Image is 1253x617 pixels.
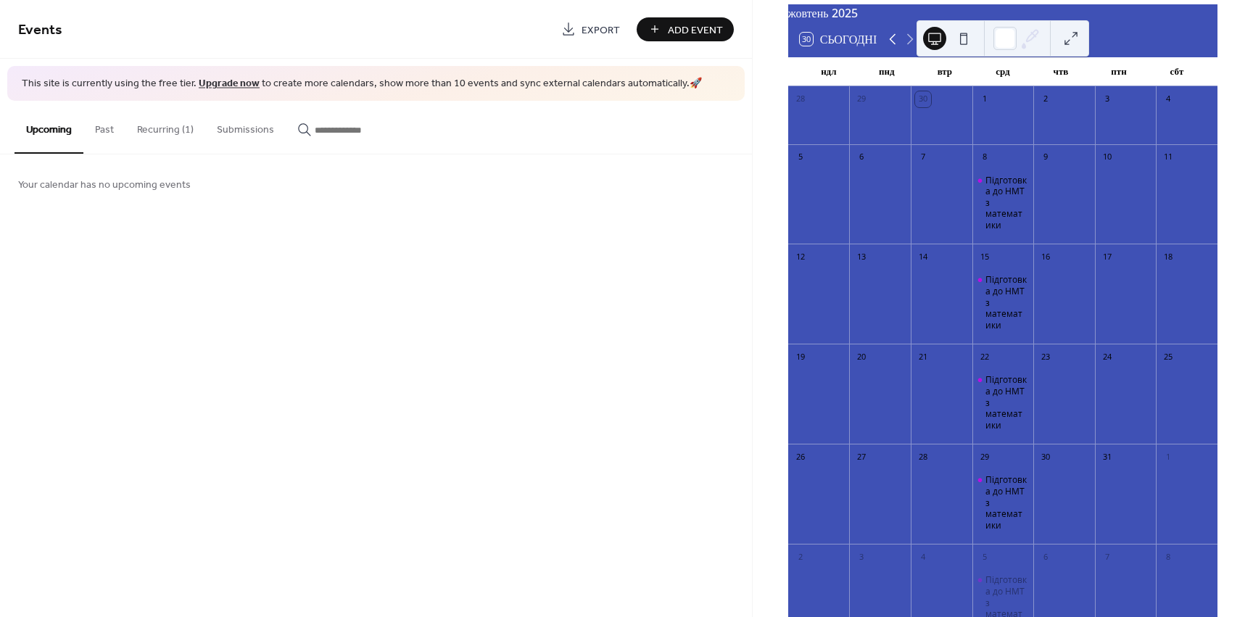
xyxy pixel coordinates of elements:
[985,374,1028,431] div: Підготовка до НМТ з математики
[916,57,974,86] div: втр
[1038,449,1054,465] div: 30
[793,549,809,565] div: 2
[793,249,809,265] div: 12
[1099,549,1115,565] div: 7
[1038,149,1054,165] div: 9
[858,57,916,86] div: пнд
[1160,149,1176,165] div: 11
[915,91,931,107] div: 30
[915,349,931,365] div: 21
[1099,349,1115,365] div: 24
[1160,91,1176,107] div: 4
[15,101,83,154] button: Upcoming
[793,91,809,107] div: 28
[199,74,260,94] a: Upgrade now
[1038,349,1054,365] div: 23
[974,57,1032,86] div: срд
[1148,57,1206,86] div: сбт
[977,91,993,107] div: 1
[83,101,125,152] button: Past
[853,149,869,165] div: 6
[977,449,993,465] div: 29
[793,449,809,465] div: 26
[125,101,205,152] button: Recurring (1)
[915,449,931,465] div: 28
[985,274,1028,331] div: Підготовка до НМТ з математики
[985,175,1028,231] div: Підготовка до НМТ з математики
[637,17,734,41] button: Add Event
[985,474,1028,531] div: Підготовка до НМТ з математики
[1038,249,1054,265] div: 16
[795,29,882,49] button: 30Сьогодні
[977,549,993,565] div: 5
[1099,91,1115,107] div: 3
[853,349,869,365] div: 20
[853,449,869,465] div: 27
[915,149,931,165] div: 7
[582,22,620,38] span: Export
[853,249,869,265] div: 13
[1090,57,1148,86] div: птн
[1160,549,1176,565] div: 8
[853,549,869,565] div: 3
[1160,349,1176,365] div: 25
[915,549,931,565] div: 4
[22,77,702,91] span: This site is currently using the free tier. to create more calendars, show more than 10 events an...
[1099,249,1115,265] div: 17
[1160,449,1176,465] div: 1
[972,474,1034,531] div: Підготовка до НМТ з математики
[1099,149,1115,165] div: 10
[550,17,631,41] a: Export
[18,16,62,44] span: Events
[205,101,286,152] button: Submissions
[915,249,931,265] div: 14
[1099,449,1115,465] div: 31
[18,177,191,192] span: Your calendar has no upcoming events
[972,175,1034,231] div: Підготовка до НМТ з математики
[853,91,869,107] div: 29
[1038,549,1054,565] div: 6
[1160,249,1176,265] div: 18
[977,149,993,165] div: 8
[972,374,1034,431] div: Підготовка до НМТ з математики
[788,4,1217,22] div: жовтень 2025
[977,249,993,265] div: 15
[972,274,1034,331] div: Підготовка до НМТ з математики
[800,57,858,86] div: ндл
[1038,91,1054,107] div: 2
[793,349,809,365] div: 19
[977,349,993,365] div: 22
[668,22,723,38] span: Add Event
[1032,57,1090,86] div: чтв
[793,149,809,165] div: 5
